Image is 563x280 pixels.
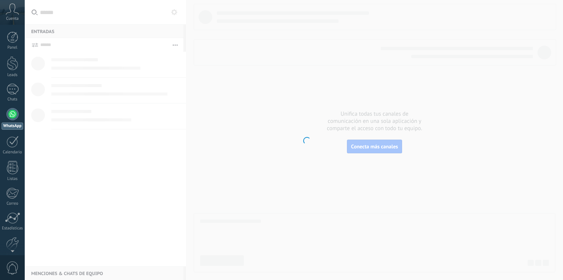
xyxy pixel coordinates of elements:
div: Leads [2,73,24,78]
span: Cuenta [6,16,19,21]
div: Estadísticas [2,226,24,231]
div: Panel [2,45,24,50]
div: WhatsApp [2,123,23,130]
div: Listas [2,177,24,181]
div: Calendario [2,150,24,155]
div: Chats [2,97,24,102]
div: Correo [2,201,24,206]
